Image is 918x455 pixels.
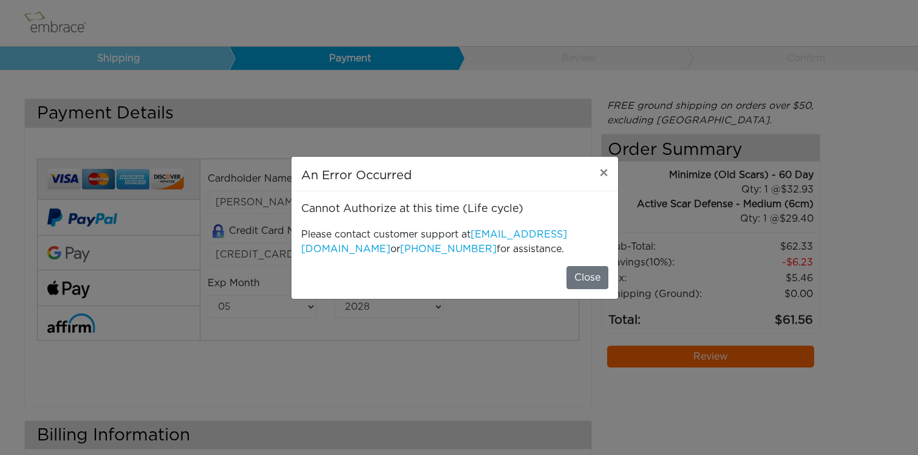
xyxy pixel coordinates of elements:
p: Please contact customer support at or for assistance. [301,227,608,256]
button: Close [566,266,608,289]
span: × [599,166,608,181]
a: [EMAIL_ADDRESS][DOMAIN_NAME] [301,230,567,254]
a: [PHONE_NUMBER] [400,244,497,254]
p: Cannot Authorize at this time (Life cycle) [301,201,608,217]
h5: An Error Occurred [301,166,412,185]
button: Close [590,157,618,191]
